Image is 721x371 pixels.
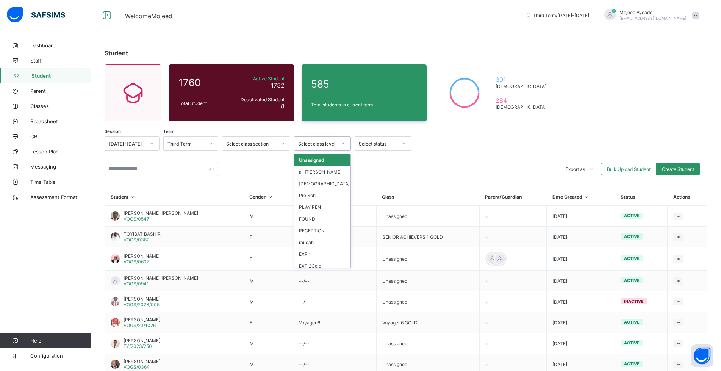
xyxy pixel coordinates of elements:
span: VOGS/0364 [124,364,150,370]
span: inactive [624,299,644,304]
span: Parent [30,88,91,94]
span: Term [163,129,174,134]
td: --/-- [293,247,376,271]
td: --/-- [293,291,376,312]
div: Total Student [177,99,229,108]
span: 301 [496,76,550,83]
td: Unassigned [376,206,479,227]
td: [DATE] [547,247,615,271]
span: 585 [311,78,417,90]
span: Student [31,73,91,79]
i: Sort in Ascending Order [267,194,273,200]
span: 8 [281,102,285,110]
span: active [624,213,640,218]
span: VOGS/0382 [124,237,149,243]
td: F [244,312,293,333]
span: Time Table [30,179,91,185]
td: Voyager 6 [293,312,376,333]
span: Assessment Format [30,194,91,200]
div: Pre Sch [294,189,350,201]
div: raudah [294,236,350,248]
span: Export as [566,166,585,172]
span: Dashboard [30,42,91,49]
span: active [624,340,640,346]
span: 1760 [178,77,227,88]
button: Open asap [691,344,713,367]
span: Welcome Mojeed [125,12,172,20]
div: FOUND [294,213,350,225]
span: Bulk Upload Student [607,166,651,172]
td: [DATE] [547,271,615,291]
div: RECEPTION [294,225,350,236]
span: Student [105,49,128,57]
span: VOGS/0602 [124,259,149,265]
span: Classes [30,103,91,109]
div: [DEMOGRAPHIC_DATA] [294,178,350,189]
span: [PERSON_NAME] [PERSON_NAME] [124,275,198,281]
td: M [244,271,293,291]
span: Deactivated Student [231,97,285,102]
td: [DATE] [547,291,615,312]
td: F [244,227,293,247]
td: Unassigned [376,247,479,271]
span: [EMAIL_ADDRESS][DOMAIN_NAME] [619,16,687,20]
span: active [624,234,640,239]
span: Staff [30,58,91,64]
th: Gender [244,188,293,206]
span: 1752 [271,81,285,89]
span: [PERSON_NAME] [PERSON_NAME] [124,210,198,216]
span: [PERSON_NAME] [124,317,160,322]
span: Messaging [30,164,91,170]
td: SENIOR ACHIEVERS 1 GOLD [376,227,479,247]
td: SENIOR ACHIEVERS 1 [293,227,376,247]
span: CBT [30,133,91,139]
span: Lesson Plan [30,149,91,155]
span: Configuration [30,353,91,359]
div: PLAY PEN [294,201,350,213]
td: --/-- [293,333,376,354]
span: Broadsheet [30,118,91,124]
td: --/-- [293,206,376,227]
td: --/-- [293,271,376,291]
span: Total students in current term [311,102,417,108]
div: Third Term [167,141,204,147]
span: active [624,278,640,283]
td: Unassigned [376,333,479,354]
i: Sort in Ascending Order [130,194,136,200]
td: [DATE] [547,312,615,333]
span: 284 [496,97,550,104]
div: Select status [359,141,397,147]
span: Create Student [662,166,694,172]
th: Date Created [547,188,615,206]
span: [PERSON_NAME] [124,253,160,259]
span: VOGS/0547 [124,216,149,222]
span: VOGS/2023/005 [124,302,160,307]
span: [PERSON_NAME] [124,358,160,364]
span: TOYIBAT BASHIR [124,231,161,237]
span: session/term information [526,13,589,18]
td: M [244,291,293,312]
div: MojeedAyoade [597,9,703,22]
td: M [244,333,293,354]
td: F [244,247,293,271]
span: [PERSON_NAME] [124,338,160,343]
span: active [624,361,640,366]
td: Unassigned [376,271,479,291]
td: Voyager 6 GOLD [376,312,479,333]
th: Parent/Guardian [479,188,547,206]
td: [DATE] [547,227,615,247]
span: Active Student [231,76,285,81]
span: VOGS/23/1026 [124,322,156,328]
img: safsims [7,7,65,23]
div: al-[PERSON_NAME] [294,166,350,178]
div: Unassigned [294,154,350,166]
span: active [624,319,640,325]
td: [DATE] [547,333,615,354]
th: Class [376,188,479,206]
span: VOGS/0941 [124,281,149,286]
th: Actions [668,188,707,206]
div: Select class section [226,141,276,147]
div: [DATE]-[DATE] [109,141,145,147]
span: Session [105,129,121,134]
span: EY/2023/250 [124,343,152,349]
